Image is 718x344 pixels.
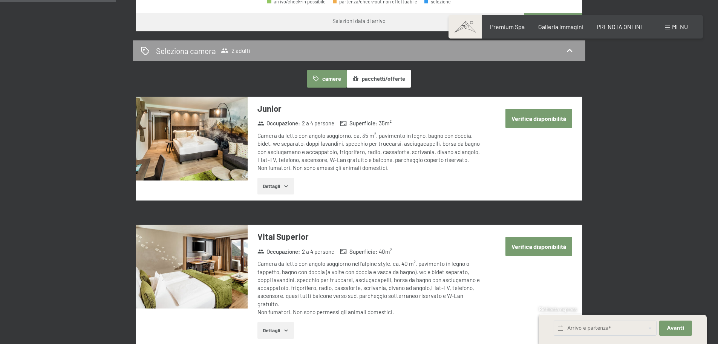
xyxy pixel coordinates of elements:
h3: Junior [257,103,482,114]
button: Dettagli [257,178,294,194]
strong: Superficie : [340,119,377,127]
h3: Vital Superior [257,231,482,242]
button: Verifica disponibilità [505,109,572,128]
h2: Seleziona camera [156,45,216,56]
span: Menu [672,23,688,30]
img: mss_renderimg.php [136,97,248,180]
strong: Occupazione : [257,119,300,127]
span: 40 m² [379,248,392,256]
button: Dettagli [257,322,294,339]
span: 2 a 4 persone [302,119,334,127]
button: pacchetti/offerte [347,70,411,87]
button: Vai a «Camera» [524,13,582,31]
button: camere [307,70,346,87]
button: Avanti [659,321,692,336]
span: 2 a 4 persone [302,248,334,256]
a: Galleria immagini [538,23,583,30]
strong: Occupazione : [257,248,300,256]
a: PRENOTA ONLINE [597,23,644,30]
strong: Superficie : [340,248,377,256]
div: Camera da letto con angolo soggiorno, ca. 35 m², pavimento in legno, bagno con doccia, bidet, wc ... [257,132,482,172]
span: 35 m² [379,119,392,127]
img: mss_renderimg.php [136,225,248,309]
span: Richiesta express [539,306,577,312]
a: Premium Spa [490,23,525,30]
button: Verifica disponibilità [505,237,572,256]
div: Camera da letto con angolo soggiorno nell’alpine style, ca. 40 m², pavimento in legno o tappetto,... [257,260,482,316]
span: Avanti [667,325,684,332]
span: 2 adulti [221,47,250,54]
div: Selezioni data di arrivo [332,17,386,25]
